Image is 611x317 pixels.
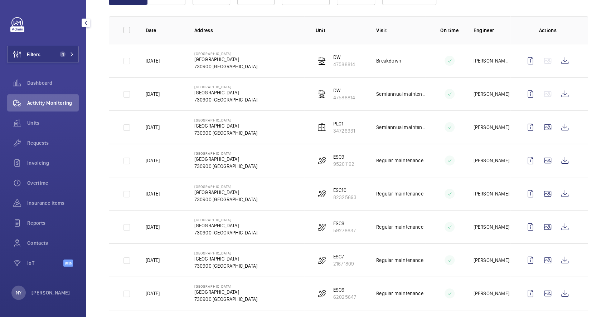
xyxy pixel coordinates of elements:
[7,46,79,63] button: Filters4
[146,257,160,264] p: [DATE]
[146,290,160,297] p: [DATE]
[522,27,573,34] p: Actions
[333,153,354,160] p: ESC9
[376,223,423,231] p: Regular maintenance
[317,123,326,132] img: elevator.svg
[194,284,257,288] p: [GEOGRAPHIC_DATA]
[437,27,462,34] p: On time
[333,194,357,201] p: 82325693
[317,56,326,65] img: freight_elevator.svg
[333,286,356,293] p: ESC6
[376,190,423,197] p: Regular maintenance
[333,260,354,267] p: 21671809
[194,288,257,296] p: [GEOGRAPHIC_DATA]
[27,139,79,147] span: Requests
[473,57,510,64] p: [PERSON_NAME] Dela [PERSON_NAME]
[194,296,257,303] p: 730900 [GEOGRAPHIC_DATA]
[376,57,401,64] p: Breakdown
[333,127,355,134] p: 34726331
[146,190,160,197] p: [DATE]
[333,293,356,301] p: 62025647
[27,79,79,86] span: Dashboard
[194,255,257,262] p: [GEOGRAPHIC_DATA]
[27,179,79,187] span: Overtime
[146,157,160,164] p: [DATE]
[27,259,63,267] span: IoT
[194,129,257,137] p: 730900 [GEOGRAPHIC_DATA]
[376,90,426,98] p: Semiannual maintenance
[473,124,509,131] p: [PERSON_NAME]
[194,222,257,229] p: [GEOGRAPHIC_DATA]
[376,157,423,164] p: Regular maintenance
[194,155,257,163] p: [GEOGRAPHIC_DATA]
[194,51,257,56] p: [GEOGRAPHIC_DATA]
[31,289,70,296] p: [PERSON_NAME]
[333,61,355,68] p: 47588814
[194,85,257,89] p: [GEOGRAPHIC_DATA]
[317,156,326,165] img: escalator.svg
[333,160,354,168] p: 95201192
[194,63,257,70] p: 730900 [GEOGRAPHIC_DATA]
[194,122,257,129] p: [GEOGRAPHIC_DATA]
[194,163,257,170] p: 730900 [GEOGRAPHIC_DATA]
[473,157,509,164] p: [PERSON_NAME]
[473,190,509,197] p: [PERSON_NAME]
[27,51,40,58] span: Filters
[194,251,257,255] p: [GEOGRAPHIC_DATA]
[194,89,257,96] p: [GEOGRAPHIC_DATA]
[16,289,21,296] p: NY
[316,27,365,34] p: Unit
[376,124,426,131] p: Semiannual maintenance
[473,290,509,297] p: [PERSON_NAME]
[473,223,509,231] p: [PERSON_NAME]
[333,87,355,94] p: DW
[146,57,160,64] p: [DATE]
[473,90,509,98] p: [PERSON_NAME]
[333,253,354,260] p: ESC7
[146,27,183,34] p: Date
[194,189,257,196] p: [GEOGRAPHIC_DATA]
[194,196,257,203] p: 730900 [GEOGRAPHIC_DATA]
[194,118,257,122] p: [GEOGRAPHIC_DATA]
[27,199,79,207] span: Insurance items
[146,124,160,131] p: [DATE]
[333,220,356,227] p: ESC8
[376,290,423,297] p: Regular maintenance
[194,151,257,155] p: [GEOGRAPHIC_DATA]
[194,27,304,34] p: Address
[333,227,356,234] p: 59276637
[60,51,66,57] span: 4
[63,259,73,267] span: Beta
[194,229,257,236] p: 730900 [GEOGRAPHIC_DATA]
[317,289,326,298] img: escalator.svg
[376,27,426,34] p: Visit
[376,257,423,264] p: Regular maintenance
[333,120,355,127] p: PL01
[194,262,257,269] p: 730900 [GEOGRAPHIC_DATA]
[317,90,326,98] img: freight_elevator.svg
[194,184,257,189] p: [GEOGRAPHIC_DATA]
[333,54,355,61] p: DW
[146,90,160,98] p: [DATE]
[317,223,326,231] img: escalator.svg
[194,96,257,103] p: 730900 [GEOGRAPHIC_DATA]
[194,218,257,222] p: [GEOGRAPHIC_DATA]
[317,256,326,264] img: escalator.svg
[27,119,79,127] span: Units
[473,27,510,34] p: Engineer
[333,187,357,194] p: ESC10
[27,159,79,167] span: Invoicing
[194,56,257,63] p: [GEOGRAPHIC_DATA]
[146,223,160,231] p: [DATE]
[473,257,509,264] p: [PERSON_NAME]
[333,94,355,101] p: 47588814
[27,99,79,107] span: Activity Monitoring
[27,219,79,227] span: Reports
[27,239,79,247] span: Contacts
[317,189,326,198] img: escalator.svg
